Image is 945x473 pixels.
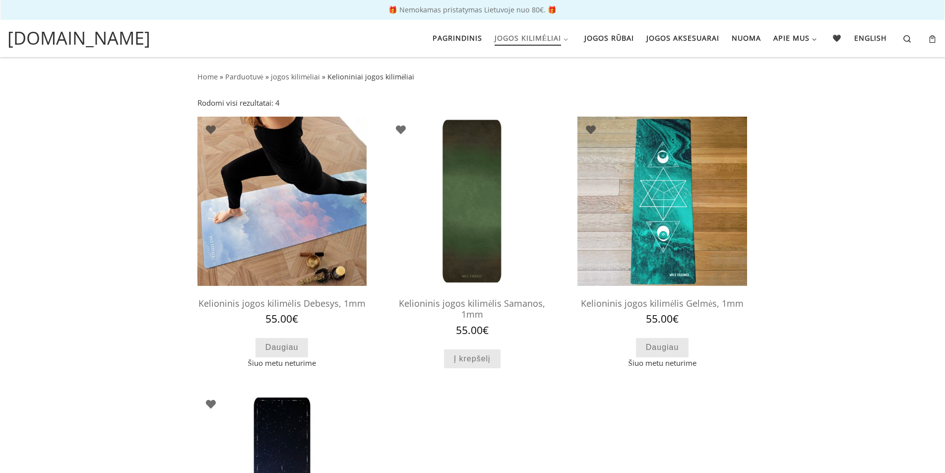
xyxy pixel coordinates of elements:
[10,6,935,13] p: 🎁 Nemokamas pristatymas Lietuvoje nuo 80€. 🎁
[773,28,810,46] span: Apie mus
[581,28,637,49] a: Jogos rūbai
[327,72,414,81] span: Kelioniniai jogos kilimėliai
[429,28,485,49] a: Pagrindinis
[673,312,679,326] span: €
[829,28,845,49] a: 🖤
[483,323,489,337] span: €
[728,28,764,49] a: Nuoma
[577,357,747,369] span: Šiuo metu neturime
[577,117,747,325] a: Mankštos KilimėlisMankštos KilimėlisKelioninis jogos kilimėlis Gelmės, 1mm 55.00€
[265,72,269,81] span: »
[577,293,747,314] h2: Kelioninis jogos kilimėlis Gelmės, 1mm
[197,117,367,325] a: kelioninis kilimeliskelioninis kilimelisKelioninis jogos kilimėlis Debesys, 1mm 55.00€
[444,349,501,369] a: Add to cart: “Kelioninis jogos kilimėlis Samanos, 1mm”
[851,28,890,49] a: English
[7,25,150,52] a: [DOMAIN_NAME]
[220,72,223,81] span: »
[732,28,761,46] span: Nuoma
[854,28,887,46] span: English
[636,338,689,357] a: Daugiau informacijos apie “Kelioninis jogos kilimėlis Gelmės, 1mm”
[495,28,562,46] span: Jogos kilimėliai
[197,72,218,81] a: Home
[646,312,679,326] bdi: 55.00
[832,28,842,46] span: 🖤
[197,97,280,109] p: Rodomi visi rezultatai: 4
[491,28,574,49] a: Jogos kilimėliai
[265,312,298,326] bdi: 55.00
[322,72,325,81] span: »
[387,117,557,337] a: jogos kilimelisjogos kilimelisKelioninis jogos kilimėlis Samanos, 1mm 55.00€
[197,293,367,314] h2: Kelioninis jogos kilimėlis Debesys, 1mm
[197,357,367,369] span: Šiuo metu neturime
[387,293,557,325] h2: Kelioninis jogos kilimėlis Samanos, 1mm
[643,28,722,49] a: Jogos aksesuarai
[433,28,482,46] span: Pagrindinis
[271,72,320,81] a: jogos kilimėliai
[225,72,263,81] a: Parduotuvė
[292,312,298,326] span: €
[456,323,489,337] bdi: 55.00
[584,28,634,46] span: Jogos rūbai
[255,338,309,357] a: Daugiau informacijos apie “Kelioninis jogos kilimėlis Debesys, 1mm”
[646,28,719,46] span: Jogos aksesuarai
